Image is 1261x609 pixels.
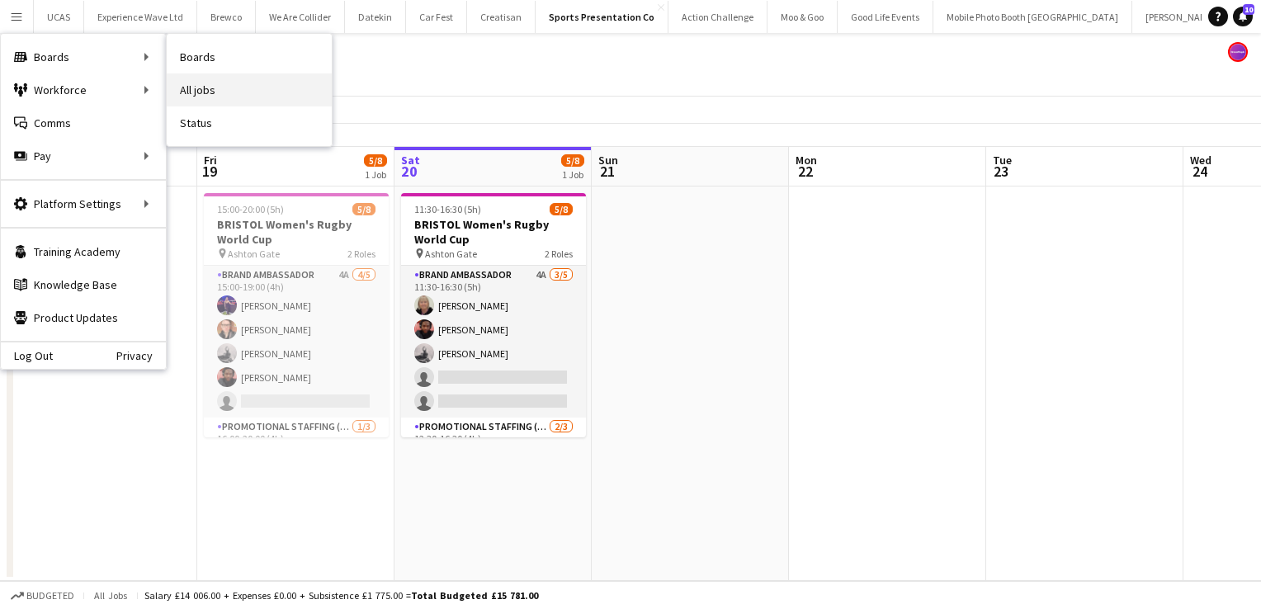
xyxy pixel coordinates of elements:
[167,73,332,106] a: All jobs
[352,203,375,215] span: 5/8
[1,301,166,334] a: Product Updates
[596,162,618,181] span: 21
[364,154,387,167] span: 5/8
[401,193,586,437] app-job-card: 11:30-16:30 (5h)5/8BRISTOL Women's Rugby World Cup Ashton Gate2 RolesBrand Ambassador4A3/511:30-1...
[562,168,583,181] div: 1 Job
[204,153,217,168] span: Fri
[1233,7,1253,26] a: 10
[399,162,420,181] span: 20
[550,203,573,215] span: 5/8
[1,349,53,362] a: Log Out
[1228,42,1248,62] app-user-avatar: Lucy Carpenter
[1,106,166,139] a: Comms
[1132,1,1230,33] button: [PERSON_NAME]
[401,418,586,522] app-card-role: Promotional Staffing (Brand Ambassadors)2/312:30-16:30 (4h)
[668,1,767,33] button: Action Challenge
[347,248,375,260] span: 2 Roles
[401,266,586,418] app-card-role: Brand Ambassador4A3/511:30-16:30 (5h)[PERSON_NAME][PERSON_NAME][PERSON_NAME]
[1243,4,1254,15] span: 10
[256,1,345,33] button: We Are Collider
[561,154,584,167] span: 5/8
[91,589,130,602] span: All jobs
[204,217,389,247] h3: BRISTOL Women's Rugby World Cup
[767,1,838,33] button: Moo & Goo
[545,248,573,260] span: 2 Roles
[401,217,586,247] h3: BRISTOL Women's Rugby World Cup
[414,203,481,215] span: 11:30-16:30 (5h)
[201,162,217,181] span: 19
[197,1,256,33] button: Brewco
[228,248,280,260] span: Ashton Gate
[467,1,536,33] button: Creatisan
[84,1,197,33] button: Experience Wave Ltd
[204,418,389,522] app-card-role: Promotional Staffing (Brand Ambassadors)1/316:00-20:00 (4h)
[365,168,386,181] div: 1 Job
[406,1,467,33] button: Car Fest
[204,266,389,418] app-card-role: Brand Ambassador4A4/515:00-19:00 (4h)[PERSON_NAME][PERSON_NAME][PERSON_NAME][PERSON_NAME]
[1,73,166,106] div: Workforce
[167,40,332,73] a: Boards
[204,193,389,437] app-job-card: 15:00-20:00 (5h)5/8BRISTOL Women's Rugby World Cup Ashton Gate2 RolesBrand Ambassador4A4/515:00-1...
[933,1,1132,33] button: Mobile Photo Booth [GEOGRAPHIC_DATA]
[1188,162,1211,181] span: 24
[796,153,817,168] span: Mon
[793,162,817,181] span: 22
[167,106,332,139] a: Status
[1,139,166,172] div: Pay
[598,153,618,168] span: Sun
[990,162,1012,181] span: 23
[1,187,166,220] div: Platform Settings
[1,235,166,268] a: Training Academy
[26,590,74,602] span: Budgeted
[425,248,477,260] span: Ashton Gate
[1,268,166,301] a: Knowledge Base
[838,1,933,33] button: Good Life Events
[1190,153,1211,168] span: Wed
[993,153,1012,168] span: Tue
[34,1,84,33] button: UCAS
[144,589,538,602] div: Salary £14 006.00 + Expenses £0.00 + Subsistence £1 775.00 =
[1,40,166,73] div: Boards
[536,1,668,33] button: Sports Presentation Co
[401,153,420,168] span: Sat
[8,587,77,605] button: Budgeted
[116,349,166,362] a: Privacy
[345,1,406,33] button: Datekin
[411,589,538,602] span: Total Budgeted £15 781.00
[217,203,284,215] span: 15:00-20:00 (5h)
